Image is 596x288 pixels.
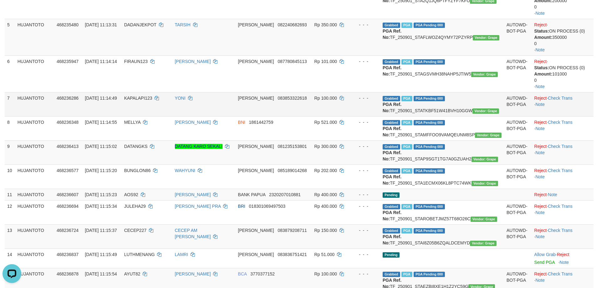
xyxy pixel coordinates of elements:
[15,19,54,55] td: HUJANTOTO
[401,59,412,65] span: Marked by aeovivi
[380,140,504,165] td: TF_250901_STAP9SGT1TG7A0GZUAH2
[353,191,378,198] div: - - -
[57,192,79,197] span: 468236607
[57,168,79,173] span: 468236577
[383,59,400,65] span: Grabbed
[383,228,400,233] span: Grabbed
[278,228,307,233] span: Copy 083879208711 to clipboard
[534,120,547,125] a: Reject
[383,102,401,113] b: PGA Ref. No:
[414,23,445,28] span: PGA Pending
[534,252,556,257] a: Allow Grab
[3,3,21,21] button: Open LiveChat chat widget
[314,120,337,125] span: Rp 521.000
[15,224,54,249] td: HUJANTOTO
[85,204,117,209] span: [DATE] 11:15:34
[401,144,412,149] span: Marked by aeovivi
[534,71,553,76] b: Amount:
[504,140,532,165] td: AUTOWD-BOT-PGA
[383,168,400,174] span: Grabbed
[534,65,591,83] div: ON PROCESS (0) 101000 0
[15,189,54,200] td: HUJANTOTO
[532,200,593,224] td: · ·
[175,228,211,239] a: CECEP AM [PERSON_NAME]
[5,19,15,55] td: 5
[124,144,148,149] span: DATANGKS
[504,55,532,92] td: AUTOWD-BOT-PGA
[238,168,274,173] span: [PERSON_NAME]
[548,120,573,125] a: Check Trans
[85,120,117,125] span: [DATE] 11:14:55
[471,181,498,186] span: Vendor URL: https://settle31.1velocity.biz
[124,192,138,197] span: AOS92
[504,19,532,55] td: AUTOWD-BOT-PGA
[414,272,445,277] span: PGA Pending
[534,260,555,265] a: Send PGA
[15,200,54,224] td: HUJANTOTO
[534,96,547,101] a: Reject
[471,157,498,162] span: Vendor URL: https://settle31.1velocity.biz
[383,29,401,40] b: PGA Ref. No:
[534,228,547,233] a: Reject
[535,11,545,16] a: Note
[85,22,117,27] span: [DATE] 11:13:31
[175,96,186,101] a: YONI
[314,144,337,149] span: Rp 300.000
[380,224,504,249] td: TF_250901_STAI8Z05B6ZQALDCEMYD
[238,59,274,64] span: [PERSON_NAME]
[383,272,400,277] span: Grabbed
[535,102,545,107] a: Note
[15,55,54,92] td: HUJANTOTO
[535,210,545,215] a: Note
[532,92,593,116] td: · ·
[249,204,286,209] span: Copy 018301069497503 to clipboard
[504,200,532,224] td: AUTOWD-BOT-PGA
[383,210,401,221] b: PGA Ref. No:
[383,144,400,149] span: Grabbed
[380,165,504,189] td: TF_250901_STA1ECMX06KL8PTC74WK
[532,19,593,55] td: · ·
[278,144,307,149] span: Copy 081235153801 to clipboard
[383,252,400,258] span: Pending
[85,252,117,257] span: [DATE] 11:15:49
[238,271,247,276] span: BCA
[380,200,504,224] td: TF_250901_STAROBETJMZ57T68O26C
[124,204,146,209] span: JULEHA29
[401,23,412,28] span: Marked by aeovivi
[278,59,307,64] span: Copy 087780845113 to clipboard
[314,22,337,27] span: Rp 350.000
[401,272,412,277] span: Marked by aeoanne
[548,96,573,101] a: Check Trans
[85,59,117,64] span: [DATE] 11:14:14
[380,92,504,116] td: TF_250901_STATKBF51W41BVH10GGW
[532,189,593,200] td: ·
[532,55,593,92] td: · ·
[471,72,498,77] span: Vendor URL: https://settle31.1velocity.biz
[414,96,445,101] span: PGA Pending
[175,144,223,149] a: DATANG KARO SEKALI
[534,28,591,47] div: ON PROCESS (0) 350000 0
[278,22,307,27] span: Copy 082240682693 to clipboard
[532,140,593,165] td: · ·
[535,278,545,283] a: Note
[5,55,15,92] td: 6
[414,59,445,65] span: PGA Pending
[238,228,274,233] span: [PERSON_NAME]
[534,144,547,149] a: Reject
[535,234,545,239] a: Note
[124,96,152,101] span: KAPALAPI123
[383,126,401,137] b: PGA Ref. No:
[57,96,79,101] span: 468236286
[353,22,378,28] div: - - -
[85,192,117,197] span: [DATE] 11:15:23
[5,189,15,200] td: 11
[383,150,401,161] b: PGA Ref. No:
[5,200,15,224] td: 12
[353,167,378,174] div: - - -
[548,204,573,209] a: Check Trans
[175,192,211,197] a: [PERSON_NAME]
[238,204,245,209] span: BRI
[380,55,504,92] td: TF_250901_STAGSVMH38NAHP5JTIW5
[278,96,307,101] span: Copy 083853322618 to clipboard
[534,271,547,276] a: Reject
